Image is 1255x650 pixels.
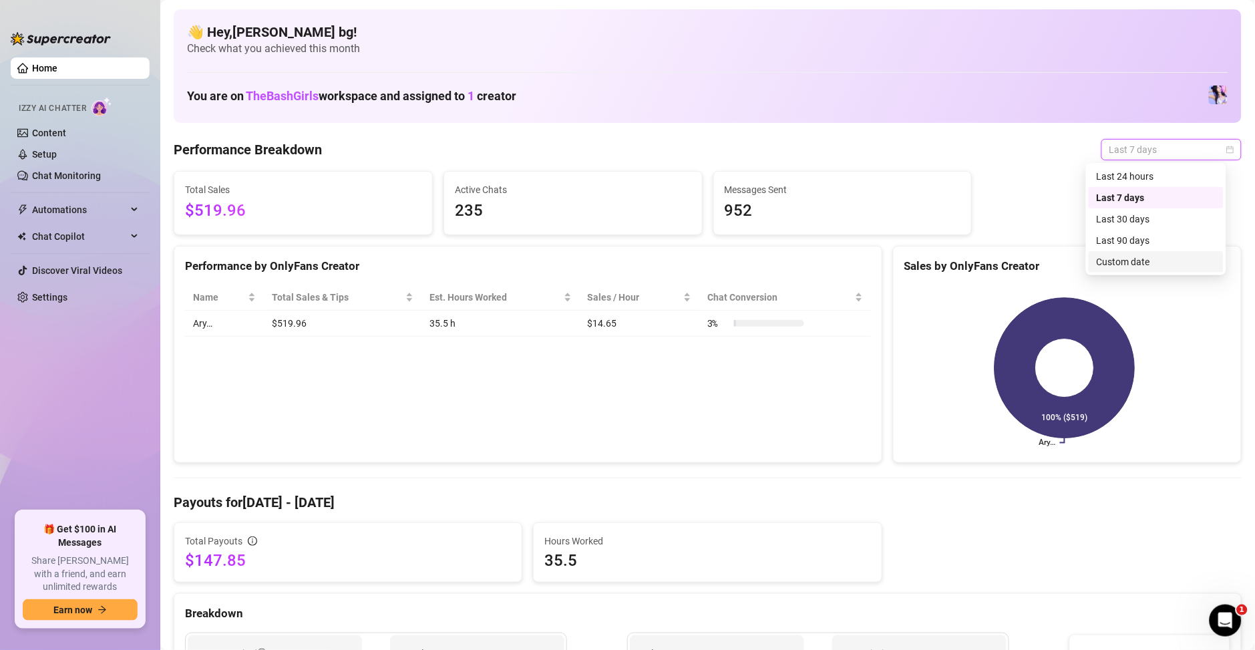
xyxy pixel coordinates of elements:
span: 235 [455,198,691,224]
div: Breakdown [185,605,1230,623]
span: Total Sales & Tips [272,290,402,305]
span: Last 7 days [1109,140,1234,160]
a: Discover Viral Videos [32,265,122,276]
div: Last 24 hours [1097,169,1216,184]
a: Setup [32,149,57,160]
img: logo-BBDzfeDw.svg [11,32,111,45]
iframe: Intercom live chat [1210,605,1242,637]
span: Hours Worked [544,534,870,548]
th: Total Sales & Tips [264,285,421,311]
text: Ary… [1039,438,1056,448]
th: Sales / Hour [580,285,699,311]
span: Earn now [53,605,92,615]
a: Settings [32,292,67,303]
span: 952 [725,198,961,224]
a: Chat Monitoring [32,170,101,181]
h4: 👋 Hey, [PERSON_NAME] bg ! [187,23,1228,41]
div: Last 90 days [1089,230,1224,251]
td: $519.96 [264,311,421,337]
div: Performance by OnlyFans Creator [185,257,871,275]
h4: Payouts for [DATE] - [DATE] [174,493,1242,512]
div: Last 30 days [1097,212,1216,226]
td: 35.5 h [421,311,580,337]
td: Ary… [185,311,264,337]
span: 🎁 Get $100 in AI Messages [23,523,138,549]
span: Chat Copilot [32,226,127,247]
div: Custom date [1089,251,1224,273]
th: Name [185,285,264,311]
span: 3 % [707,316,729,331]
img: Ary [1209,86,1228,104]
span: $519.96 [185,198,421,224]
span: thunderbolt [17,204,28,215]
span: 1 [1237,605,1248,615]
span: 35.5 [544,550,870,571]
span: 1 [468,89,474,103]
span: Check what you achieved this month [187,41,1228,56]
span: Active Chats [455,182,691,197]
div: Last 30 days [1089,208,1224,230]
a: Home [32,63,57,73]
h4: Performance Breakdown [174,140,322,159]
div: Last 7 days [1089,187,1224,208]
div: Custom date [1097,255,1216,269]
div: Last 7 days [1097,190,1216,205]
div: Last 90 days [1097,233,1216,248]
span: $147.85 [185,550,511,571]
span: Messages Sent [725,182,961,197]
span: Total Payouts [185,534,242,548]
span: Automations [32,199,127,220]
img: Chat Copilot [17,232,26,241]
div: Last 24 hours [1089,166,1224,187]
a: Content [32,128,66,138]
span: calendar [1226,146,1234,154]
span: info-circle [248,536,257,546]
span: Chat Conversion [707,290,852,305]
span: Share [PERSON_NAME] with a friend, and earn unlimited rewards [23,554,138,594]
div: Sales by OnlyFans Creator [904,257,1230,275]
th: Chat Conversion [699,285,871,311]
span: Total Sales [185,182,421,197]
td: $14.65 [580,311,699,337]
button: Earn nowarrow-right [23,599,138,621]
span: Sales / Hour [588,290,681,305]
h1: You are on workspace and assigned to creator [187,89,516,104]
span: arrow-right [98,605,107,615]
span: TheBashGirls [246,89,319,103]
span: Izzy AI Chatter [19,102,86,115]
img: AI Chatter [92,97,112,116]
span: Name [193,290,245,305]
div: Est. Hours Worked [429,290,561,305]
